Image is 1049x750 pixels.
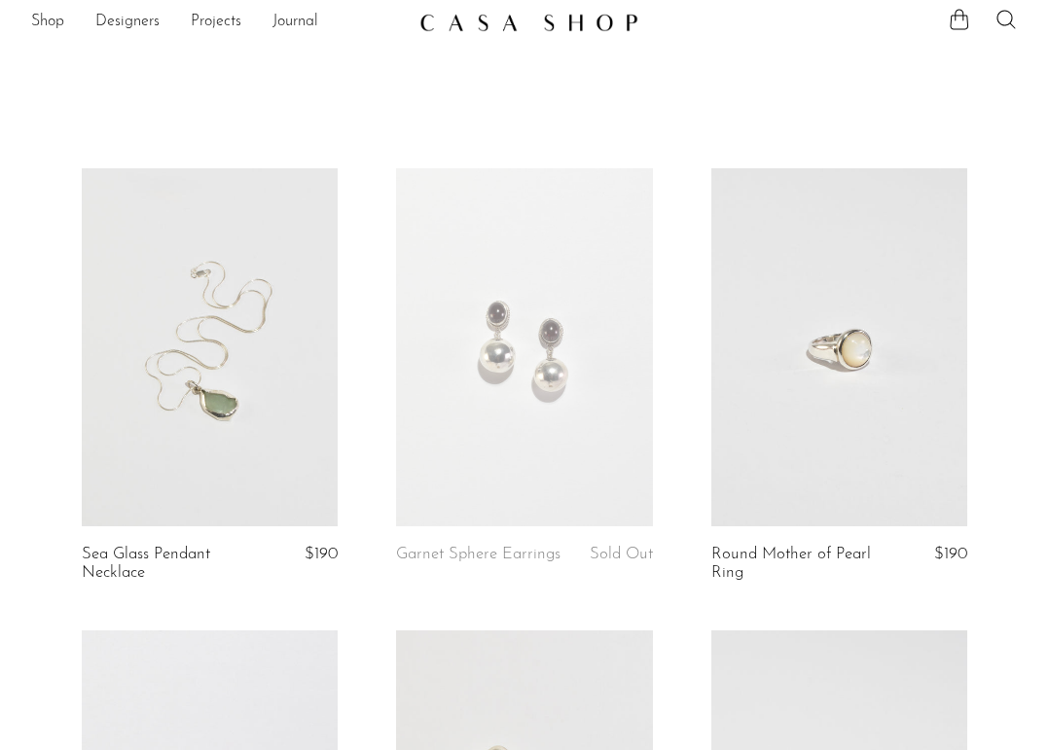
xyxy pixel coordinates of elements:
a: Garnet Sphere Earrings [396,546,561,563]
a: Projects [191,10,241,35]
span: $190 [934,546,967,562]
nav: Desktop navigation [31,6,404,39]
a: Shop [31,10,64,35]
span: Sold Out [590,546,653,562]
a: Round Mother of Pearl Ring [711,546,879,582]
a: Journal [272,10,318,35]
span: $190 [305,546,338,562]
ul: NEW HEADER MENU [31,6,404,39]
a: Designers [95,10,160,35]
a: Sea Glass Pendant Necklace [82,546,249,582]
